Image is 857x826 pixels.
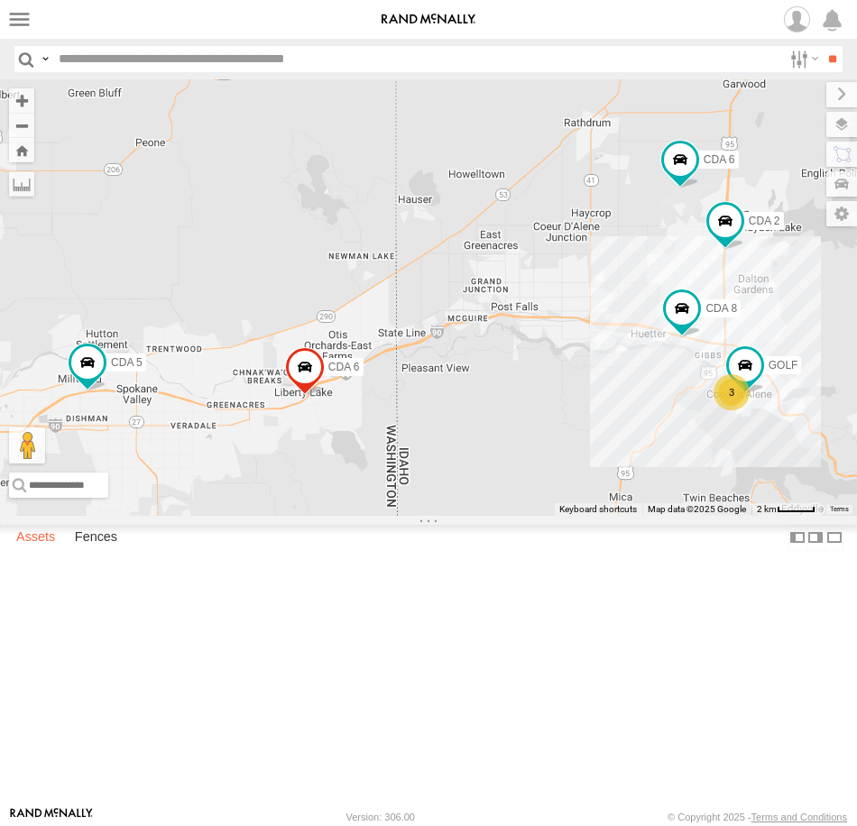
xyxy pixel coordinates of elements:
[9,171,34,197] label: Measure
[825,525,843,551] label: Hide Summary Table
[66,526,126,551] label: Fences
[10,808,93,826] a: Visit our Website
[648,504,746,514] span: Map data ©2025 Google
[769,358,798,371] span: GOLF
[38,46,52,72] label: Search Query
[111,356,143,369] span: CDA 5
[346,812,415,822] div: Version: 306.00
[788,525,806,551] label: Dock Summary Table to the Left
[9,138,34,162] button: Zoom Home
[783,46,822,72] label: Search Filter Options
[668,812,847,822] div: © Copyright 2025 -
[704,152,735,165] span: CDA 6
[751,503,821,516] button: Map Scale: 2 km per 39 pixels
[714,374,750,410] div: 3
[9,427,45,463] button: Drag Pegman onto the map to open Street View
[382,14,475,26] img: rand-logo.svg
[9,113,34,138] button: Zoom out
[830,505,849,512] a: Terms (opens in new tab)
[705,302,737,315] span: CDA 8
[826,201,857,226] label: Map Settings
[559,503,637,516] button: Keyboard shortcuts
[757,504,777,514] span: 2 km
[806,525,825,551] label: Dock Summary Table to the Right
[751,812,847,822] a: Terms and Conditions
[9,88,34,113] button: Zoom in
[328,360,360,372] span: CDA 6
[749,215,780,227] span: CDA 2
[7,526,64,551] label: Assets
